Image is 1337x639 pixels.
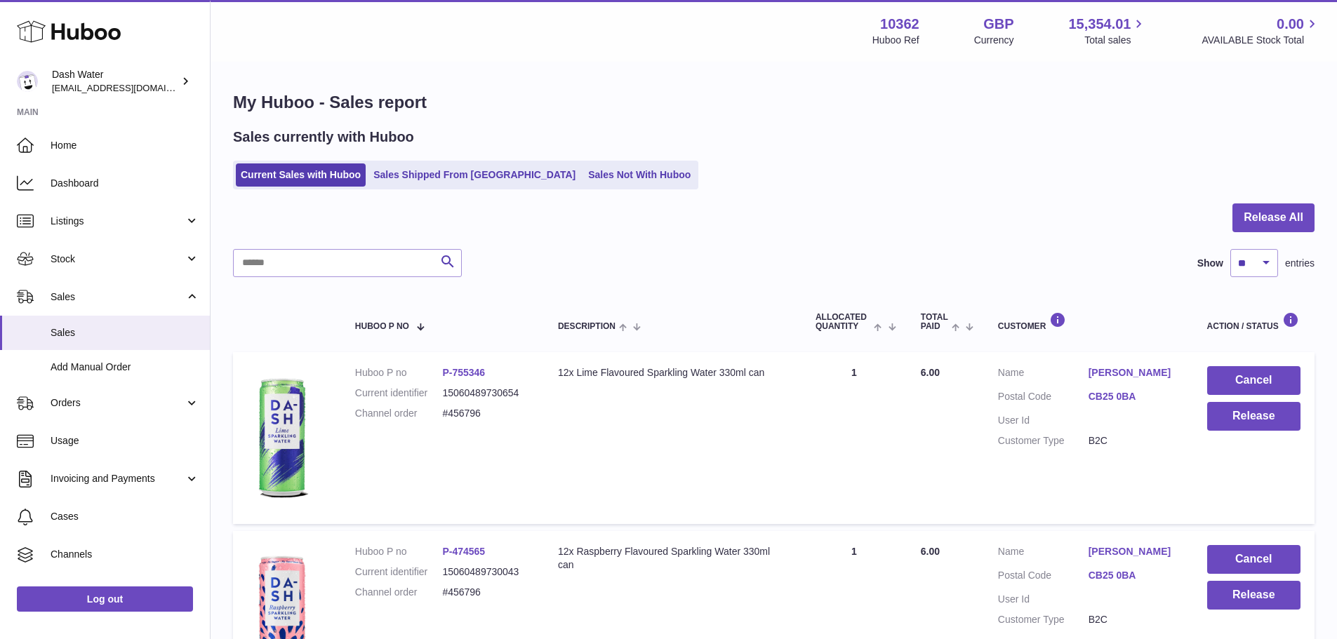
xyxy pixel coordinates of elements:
span: Description [558,322,616,331]
dd: 15060489730654 [442,386,530,400]
div: Dash Water [52,68,178,95]
span: 6.00 [921,546,940,557]
button: Cancel [1207,366,1301,395]
div: 12x Lime Flavoured Sparkling Water 330ml can [558,366,787,379]
a: [PERSON_NAME] [1089,545,1179,558]
a: P-474565 [442,546,485,557]
dt: Huboo P no [355,545,443,558]
span: Orders [51,396,185,410]
span: Huboo P no [355,322,409,331]
dt: Customer Type [998,613,1089,626]
dt: User Id [998,414,1089,427]
span: Home [51,139,199,152]
a: Sales Not With Huboo [583,163,696,187]
button: Release All [1232,203,1315,232]
a: 0.00 AVAILABLE Stock Total [1202,15,1320,47]
a: Log out [17,586,193,612]
span: Listings [51,215,185,228]
span: Total paid [921,313,948,331]
dt: Customer Type [998,434,1089,448]
dt: Postal Code [998,569,1089,586]
dd: 15060489730043 [442,565,530,579]
div: 12x Raspberry Flavoured Sparkling Water 330ml can [558,545,787,572]
span: Cases [51,510,199,523]
a: P-755346 [442,367,485,378]
div: Action / Status [1207,312,1301,331]
a: CB25 0BA [1089,569,1179,582]
dd: #456796 [442,586,530,599]
strong: GBP [983,15,1013,34]
dt: Name [998,545,1089,562]
dd: #456796 [442,407,530,420]
img: 103621706197473.png [247,366,317,506]
div: Huboo Ref [872,34,919,47]
span: ALLOCATED Quantity [816,313,871,331]
span: 6.00 [921,367,940,378]
dt: Postal Code [998,390,1089,407]
a: CB25 0BA [1089,390,1179,403]
span: Usage [51,434,199,448]
div: Currency [974,34,1014,47]
dt: Huboo P no [355,366,443,379]
button: Release [1207,581,1301,610]
span: [EMAIL_ADDRESS][DOMAIN_NAME] [52,82,206,93]
dt: User Id [998,593,1089,606]
span: Sales [51,326,199,339]
span: Add Manual Order [51,361,199,374]
dd: B2C [1089,434,1179,448]
span: Invoicing and Payments [51,472,185,485]
a: Sales Shipped From [GEOGRAPHIC_DATA] [368,163,580,187]
dt: Name [998,366,1089,383]
dd: B2C [1089,613,1179,626]
span: 0.00 [1277,15,1304,34]
dt: Current identifier [355,386,443,400]
span: AVAILABLE Stock Total [1202,34,1320,47]
span: Sales [51,290,185,304]
a: 15,354.01 Total sales [1068,15,1147,47]
dt: Channel order [355,586,443,599]
img: internalAdmin-10362@internal.huboo.com [17,71,38,92]
span: 15,354.01 [1068,15,1131,34]
span: Stock [51,253,185,266]
span: Channels [51,548,199,561]
h2: Sales currently with Huboo [233,128,414,147]
a: [PERSON_NAME] [1089,366,1179,379]
h1: My Huboo - Sales report [233,91,1315,114]
strong: 10362 [880,15,919,34]
a: Current Sales with Huboo [236,163,366,187]
span: Dashboard [51,177,199,190]
td: 1 [801,352,907,524]
button: Release [1207,402,1301,431]
dt: Current identifier [355,565,443,579]
span: entries [1285,257,1315,270]
div: Customer [998,312,1179,331]
span: Total sales [1084,34,1147,47]
button: Cancel [1207,545,1301,574]
label: Show [1197,257,1223,270]
dt: Channel order [355,407,443,420]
